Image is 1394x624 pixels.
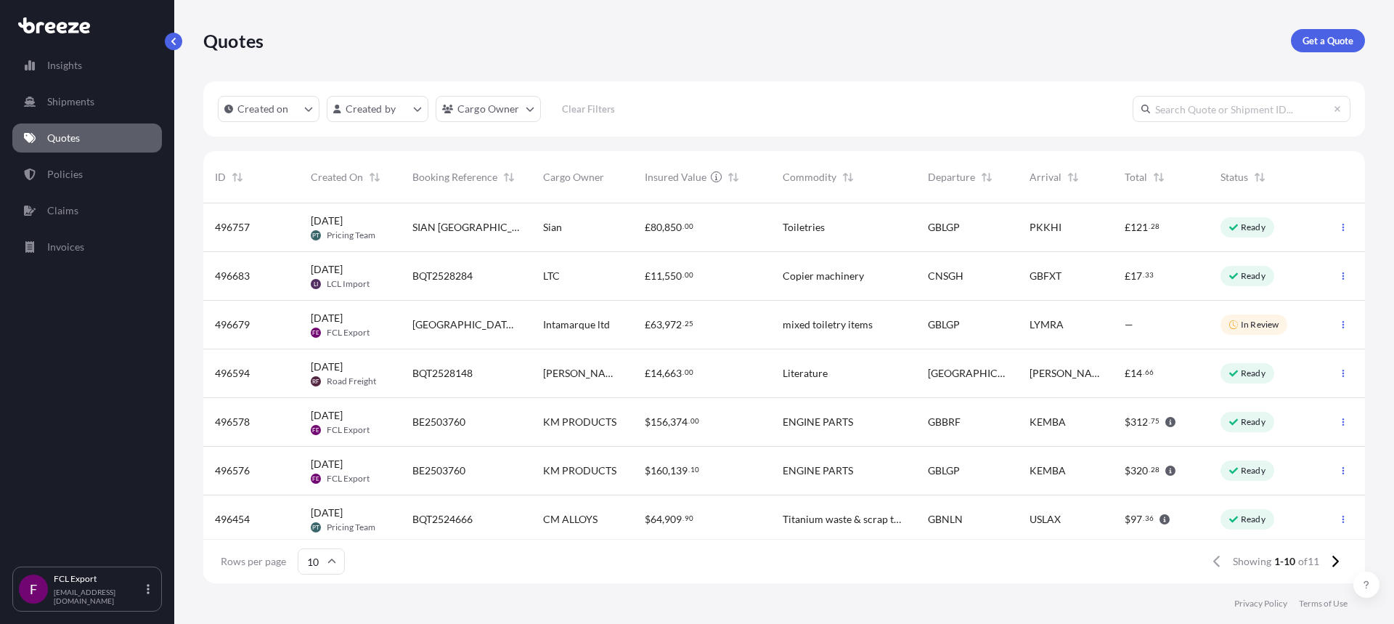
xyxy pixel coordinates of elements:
span: 75 [1151,418,1159,424]
span: . [682,272,684,277]
span: 156 [651,417,668,427]
span: mixed toiletry items [783,317,873,332]
p: Policies [47,167,83,182]
a: Quotes [12,123,162,153]
span: [PERSON_NAME] Publisher Services [543,366,621,381]
span: , [668,417,670,427]
span: 972 [664,320,682,330]
a: Insights [12,51,162,80]
span: KM PRODUCTS [543,463,616,478]
span: FE [312,471,319,486]
span: FCL Export [327,473,370,485]
span: . [1143,370,1144,375]
button: Sort [839,169,857,186]
p: Ready [1241,222,1265,233]
button: Sort [1150,169,1167,186]
span: , [662,368,664,378]
p: Created on [237,102,289,116]
span: GBLGP [928,463,960,478]
span: KM PRODUCTS [543,415,616,429]
span: £ [645,222,651,232]
span: 66 [1145,370,1154,375]
p: Invoices [47,240,84,254]
p: Created by [346,102,396,116]
span: 17 [1130,271,1142,281]
a: Terms of Use [1299,598,1348,609]
span: RF [312,374,319,389]
span: 496757 [215,220,250,235]
span: . [682,516,684,521]
p: Clear Filters [562,102,615,116]
button: Sort [366,169,383,186]
span: GBLGP [928,317,960,332]
span: [DATE] [311,506,343,520]
span: [DATE] [311,214,343,228]
span: Copier machinery [783,269,864,283]
span: Total [1125,170,1147,185]
span: Showing [1233,554,1271,569]
span: Commodity [783,170,836,185]
span: PKKHI [1030,220,1061,235]
span: [DATE] [311,311,343,325]
span: [DATE] [311,457,343,471]
span: 496578 [215,415,250,429]
span: Status [1220,170,1248,185]
span: . [682,370,684,375]
span: 10 [690,467,699,472]
span: BQT2528284 [412,269,473,283]
span: BE2503760 [412,463,465,478]
a: Get a Quote [1291,29,1365,52]
span: FE [312,325,319,340]
span: $ [645,514,651,524]
span: Insured Value [645,170,706,185]
span: $ [1125,466,1130,476]
span: 496594 [215,366,250,381]
span: GBBRF [928,415,961,429]
span: ENGINE PARTS [783,415,853,429]
span: 80 [651,222,662,232]
span: Arrival [1030,170,1061,185]
span: 64 [651,514,662,524]
span: £ [1125,368,1130,378]
span: 160 [651,466,668,476]
span: 00 [685,224,693,229]
button: createdOn Filter options [218,96,319,122]
button: Sort [1064,169,1082,186]
span: USLAX [1030,512,1061,527]
span: FE [312,423,319,437]
p: Privacy Policy [1234,598,1287,609]
p: Quotes [47,131,80,145]
span: Intamarque ltd [543,317,610,332]
span: . [1149,224,1150,229]
span: 00 [685,370,693,375]
span: Pricing Team [327,522,375,533]
span: [DATE] [311,408,343,423]
span: KEMBA [1030,415,1066,429]
span: LYMRA [1030,317,1064,332]
span: . [1149,418,1150,424]
a: Shipments [12,87,162,116]
span: 496679 [215,317,250,332]
input: Search Quote or Shipment ID... [1133,96,1350,122]
span: 312 [1130,417,1148,427]
span: Rows per page [221,554,286,569]
span: 320 [1130,466,1148,476]
p: Insights [47,58,82,73]
span: Pricing Team [327,230,375,241]
span: , [668,466,670,476]
span: 11 [651,271,662,281]
span: , [662,271,664,281]
button: Sort [978,169,995,186]
span: FCL Export [327,424,370,436]
span: 90 [685,516,693,521]
span: , [662,514,664,524]
span: £ [645,368,651,378]
span: PT [312,520,319,535]
span: $ [1125,417,1130,427]
a: Invoices [12,232,162,262]
span: GBLGP [928,220,960,235]
span: [PERSON_NAME][GEOGRAPHIC_DATA] [1030,366,1102,381]
span: . [682,321,684,326]
span: . [688,467,690,472]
